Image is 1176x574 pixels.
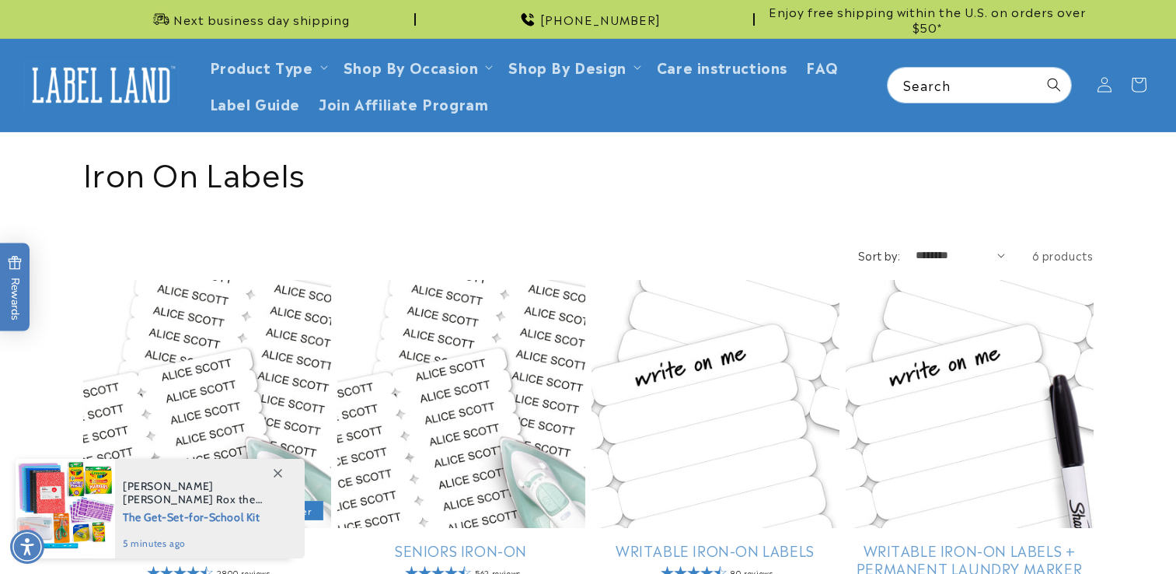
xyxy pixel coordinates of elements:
[797,48,848,85] a: FAQ
[1032,247,1094,263] span: 6 products
[657,58,787,75] span: Care instructions
[344,58,479,75] span: Shop By Occasion
[540,12,661,27] span: [PHONE_NUMBER]
[499,48,647,85] summary: Shop By Design
[83,152,1094,192] h1: Iron On Labels
[201,48,334,85] summary: Product Type
[8,256,23,320] span: Rewards
[1037,68,1071,102] button: Search
[337,541,585,559] a: Seniors Iron-On
[23,61,179,109] img: Label Land
[18,55,185,115] a: Label Land
[591,541,839,559] a: Writable Iron-On Labels
[10,530,44,564] div: Accessibility Menu
[201,85,310,121] a: Label Guide
[309,85,497,121] a: Join Affiliate Program
[806,58,839,75] span: FAQ
[123,480,288,506] span: from , purchased
[210,56,313,77] a: Product Type
[858,247,900,263] label: Sort by:
[1021,507,1160,558] iframe: Gorgias live chat messenger
[508,56,626,77] a: Shop By Design
[123,479,262,520] span: [PERSON_NAME] [PERSON_NAME] Rox the World
[210,94,301,112] span: Label Guide
[173,12,350,27] span: Next business day shipping
[761,4,1094,34] span: Enjoy free shipping within the U.S. on orders over $50*
[334,48,500,85] summary: Shop By Occasion
[319,94,488,112] span: Join Affiliate Program
[647,48,797,85] a: Care instructions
